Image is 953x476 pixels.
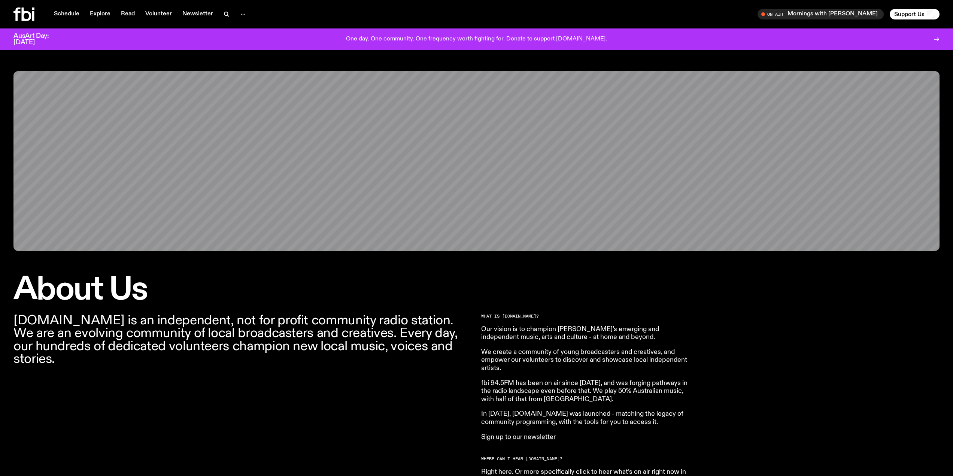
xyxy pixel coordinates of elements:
[894,11,925,18] span: Support Us
[481,348,697,373] p: We create a community of young broadcasters and creatives, and empower our volunteers to discover...
[13,314,472,366] p: [DOMAIN_NAME] is an independent, not for profit community radio station. We are an evolving commu...
[141,9,176,19] a: Volunteer
[13,33,61,46] h3: AusArt Day: [DATE]
[481,410,697,426] p: In [DATE], [DOMAIN_NAME] was launched - matching the legacy of community programming, with the to...
[49,9,84,19] a: Schedule
[758,9,884,19] button: On AirMornings with [PERSON_NAME]
[890,9,940,19] button: Support Us
[116,9,139,19] a: Read
[481,314,697,318] h2: What is [DOMAIN_NAME]?
[481,457,697,461] h2: Where can I hear [DOMAIN_NAME]?
[85,9,115,19] a: Explore
[178,9,218,19] a: Newsletter
[481,325,697,342] p: Our vision is to champion [PERSON_NAME]’s emerging and independent music, arts and culture - at h...
[481,379,697,404] p: fbi 94.5FM has been on air since [DATE], and was forging pathways in the radio landscape even bef...
[346,36,607,43] p: One day. One community. One frequency worth fighting for. Donate to support [DOMAIN_NAME].
[13,275,472,305] h1: About Us
[481,434,556,440] a: Sign up to our newsletter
